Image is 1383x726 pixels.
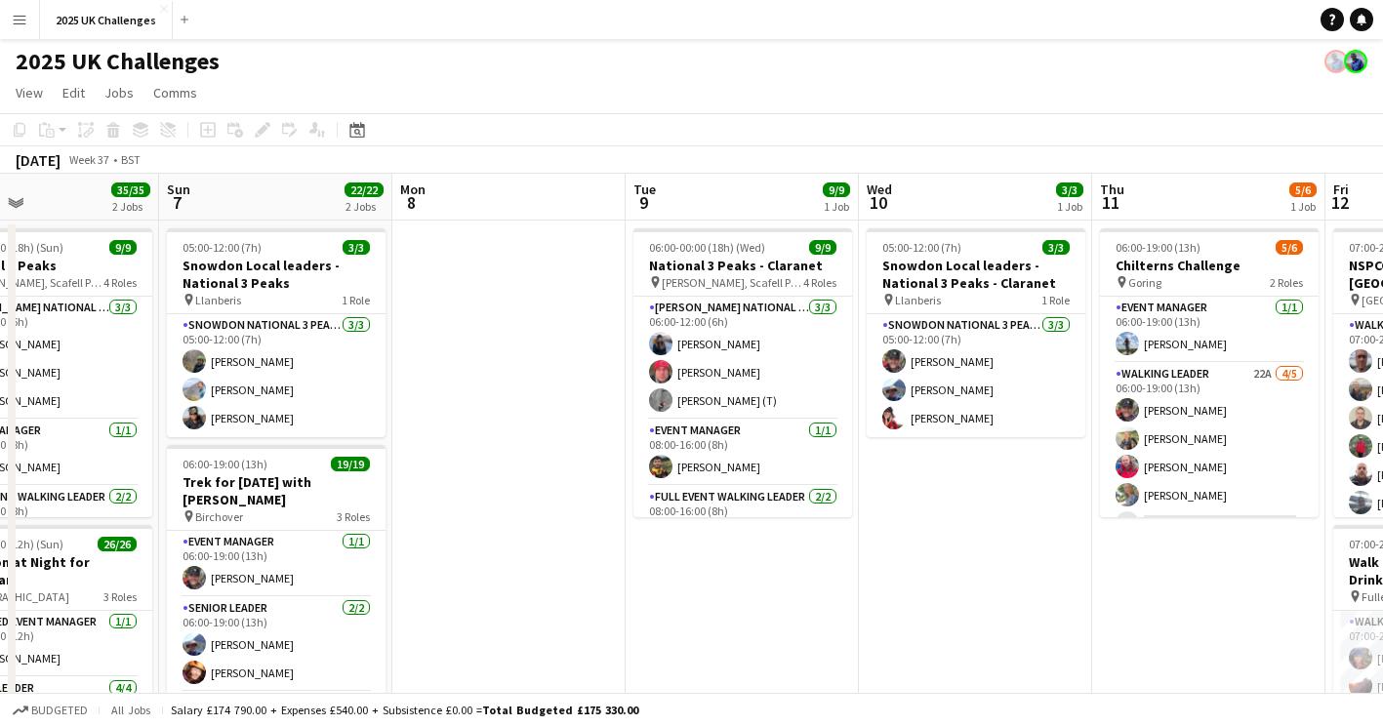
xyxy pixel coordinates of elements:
[104,84,134,101] span: Jobs
[64,152,113,167] span: Week 37
[1100,297,1319,363] app-card-role: Event Manager1/106:00-19:00 (13h)[PERSON_NAME]
[109,240,137,255] span: 9/9
[630,191,656,214] span: 9
[867,181,892,198] span: Wed
[1100,228,1319,517] app-job-card: 06:00-19:00 (13h)5/6Chilterns Challenge Goring2 RolesEvent Manager1/106:00-19:00 (13h)[PERSON_NAM...
[167,473,386,508] h3: Trek for [DATE] with [PERSON_NAME]
[107,703,154,717] span: All jobs
[31,704,88,717] span: Budgeted
[164,191,190,214] span: 7
[40,1,173,39] button: 2025 UK Challenges
[167,314,386,437] app-card-role: Snowdon National 3 Peaks Walking Leader3/305:00-12:00 (7h)[PERSON_NAME][PERSON_NAME][PERSON_NAME]
[1276,240,1303,255] span: 5/6
[867,314,1085,437] app-card-role: Snowdon National 3 Peaks Walking Leader3/305:00-12:00 (7h)[PERSON_NAME][PERSON_NAME][PERSON_NAME]
[1333,181,1349,198] span: Fri
[1100,363,1319,543] app-card-role: Walking Leader22A4/506:00-19:00 (13h)[PERSON_NAME][PERSON_NAME][PERSON_NAME][PERSON_NAME]
[97,80,142,105] a: Jobs
[1324,50,1348,73] app-user-avatar: Andy Baker
[1100,257,1319,274] h3: Chilterns Challenge
[342,293,370,307] span: 1 Role
[824,199,849,214] div: 1 Job
[482,703,638,717] span: Total Budgeted £175 330.00
[167,181,190,198] span: Sun
[882,240,961,255] span: 05:00-12:00 (7h)
[167,257,386,292] h3: Snowdon Local leaders - National 3 Peaks
[803,275,836,290] span: 4 Roles
[633,297,852,420] app-card-role: [PERSON_NAME] National 3 Peaks Walking Leader3/306:00-12:00 (6h)[PERSON_NAME][PERSON_NAME][PERSON...
[103,589,137,604] span: 3 Roles
[400,181,426,198] span: Mon
[183,240,262,255] span: 05:00-12:00 (7h)
[633,181,656,198] span: Tue
[153,84,197,101] span: Comms
[167,228,386,437] app-job-card: 05:00-12:00 (7h)3/3Snowdon Local leaders - National 3 Peaks Llanberis1 RoleSnowdon National 3 Pea...
[171,703,638,717] div: Salary £174 790.00 + Expenses £540.00 + Subsistence £0.00 =
[1097,191,1124,214] span: 11
[62,84,85,101] span: Edit
[337,509,370,524] span: 3 Roles
[864,191,892,214] span: 10
[1100,181,1124,198] span: Thu
[633,486,852,581] app-card-role: Full Event Walking Leader2/208:00-16:00 (8h)
[112,199,149,214] div: 2 Jobs
[662,275,803,290] span: [PERSON_NAME], Scafell Pike and Snowdon
[633,257,852,274] h3: National 3 Peaks - Claranet
[16,84,43,101] span: View
[867,228,1085,437] app-job-card: 05:00-12:00 (7h)3/3Snowdon Local leaders - National 3 Peaks - Claranet Llanberis1 RoleSnowdon Nat...
[649,240,765,255] span: 06:00-00:00 (18h) (Wed)
[167,597,386,692] app-card-role: Senior Leader2/206:00-19:00 (13h)[PERSON_NAME][PERSON_NAME]
[345,182,384,197] span: 22/22
[895,293,941,307] span: Llanberis
[1128,275,1161,290] span: Goring
[145,80,205,105] a: Comms
[633,228,852,517] app-job-card: 06:00-00:00 (18h) (Wed)9/9National 3 Peaks - Claranet [PERSON_NAME], Scafell Pike and Snowdon4 Ro...
[823,182,850,197] span: 9/9
[111,182,150,197] span: 35/35
[16,47,220,76] h1: 2025 UK Challenges
[121,152,141,167] div: BST
[1289,182,1317,197] span: 5/6
[167,531,386,597] app-card-role: Event Manager1/106:00-19:00 (13h)[PERSON_NAME]
[16,150,61,170] div: [DATE]
[183,457,267,471] span: 06:00-19:00 (13h)
[55,80,93,105] a: Edit
[343,240,370,255] span: 3/3
[1330,191,1349,214] span: 12
[1056,182,1083,197] span: 3/3
[633,420,852,486] app-card-role: Event Manager1/108:00-16:00 (8h)[PERSON_NAME]
[195,293,241,307] span: Llanberis
[98,537,137,551] span: 26/26
[8,80,51,105] a: View
[103,275,137,290] span: 4 Roles
[809,240,836,255] span: 9/9
[1116,240,1200,255] span: 06:00-19:00 (13h)
[1270,275,1303,290] span: 2 Roles
[1042,240,1070,255] span: 3/3
[331,457,370,471] span: 19/19
[1057,199,1082,214] div: 1 Job
[346,199,383,214] div: 2 Jobs
[10,700,91,721] button: Budgeted
[397,191,426,214] span: 8
[195,509,243,524] span: Birchover
[867,257,1085,292] h3: Snowdon Local leaders - National 3 Peaks - Claranet
[1290,199,1316,214] div: 1 Job
[1344,50,1367,73] app-user-avatar: Andy Baker
[1041,293,1070,307] span: 1 Role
